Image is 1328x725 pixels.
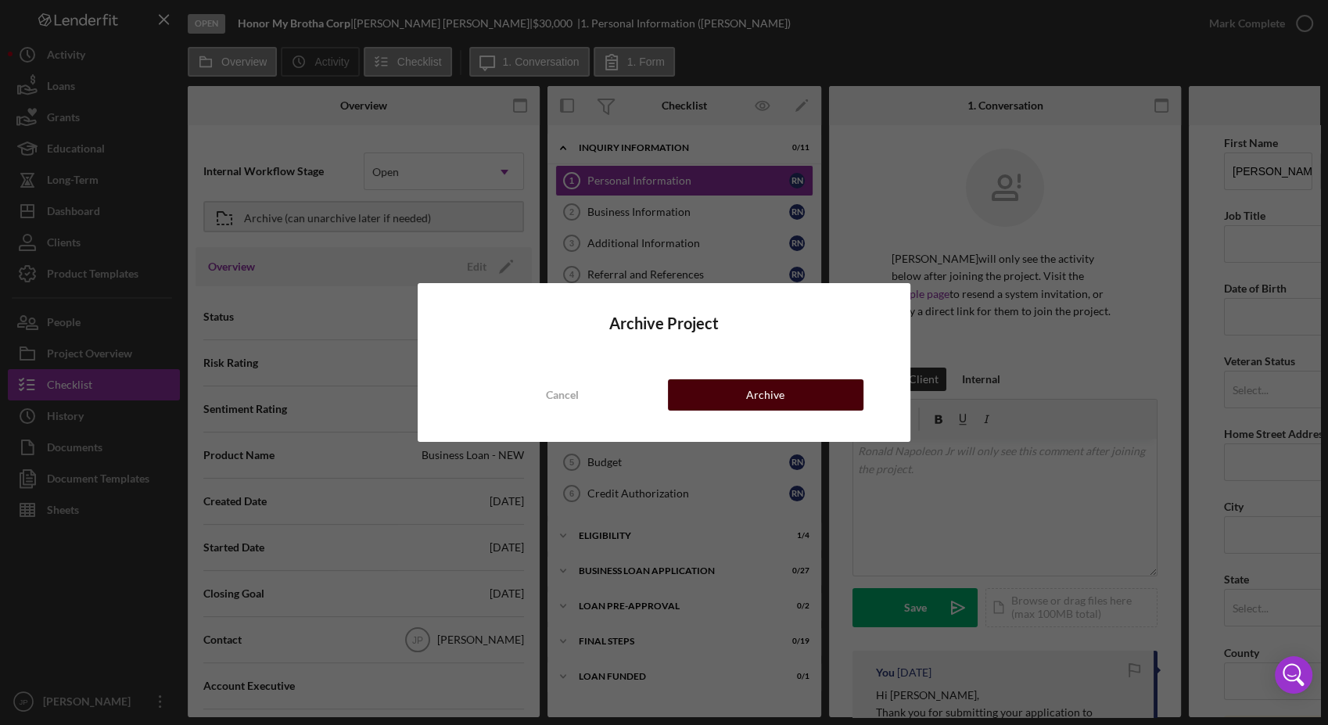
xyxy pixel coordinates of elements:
div: Cancel [546,379,579,411]
div: Open Intercom Messenger [1275,656,1312,694]
button: Archive [668,379,863,411]
button: Cancel [465,379,660,411]
div: Archive [746,379,784,411]
h4: Archive Project [465,314,863,332]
